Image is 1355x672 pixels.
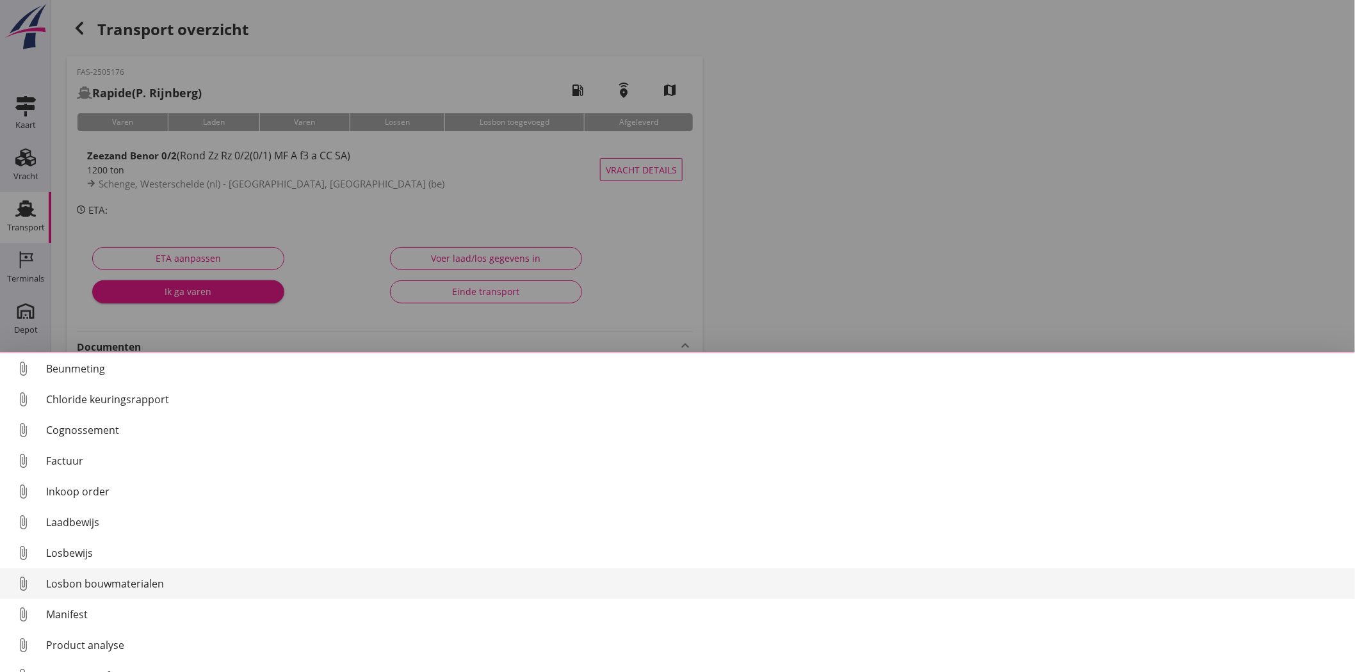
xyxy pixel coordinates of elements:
[46,637,1345,653] div: Product analyse
[13,389,33,410] i: attach_file
[13,358,33,379] i: attach_file
[13,451,33,471] i: attach_file
[13,604,33,625] i: attach_file
[13,635,33,655] i: attach_file
[46,392,1345,407] div: Chloride keuringsrapport
[13,420,33,440] i: attach_file
[13,481,33,502] i: attach_file
[13,512,33,532] i: attach_file
[46,453,1345,468] div: Factuur
[46,422,1345,438] div: Cognossement
[13,543,33,563] i: attach_file
[46,515,1345,530] div: Laadbewijs
[46,576,1345,591] div: Losbon bouwmaterialen
[46,607,1345,622] div: Manifest
[46,545,1345,561] div: Losbewijs
[13,573,33,594] i: attach_file
[46,361,1345,376] div: Beunmeting
[46,484,1345,499] div: Inkoop order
